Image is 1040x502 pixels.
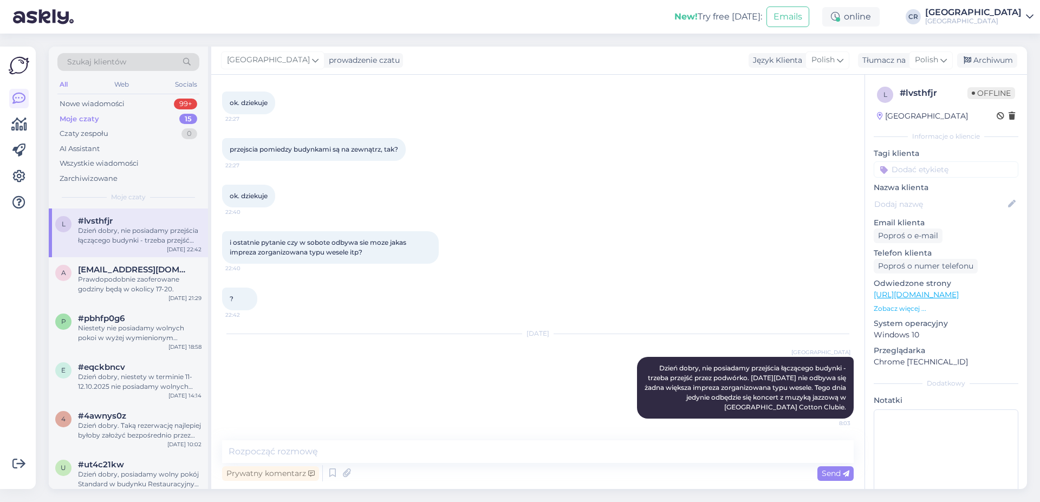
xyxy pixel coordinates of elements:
div: CR [906,9,921,24]
div: Dzień dobry, posiadamy wolny pokój Standard w budynku Restauracyjnym w tym terminie. Pobyt ze śni... [78,470,201,489]
p: Chrome [TECHNICAL_ID] [874,356,1018,368]
span: Szukaj klientów [67,56,126,68]
div: Poproś o numer telefonu [874,259,978,273]
span: p [61,317,66,325]
span: 22:40 [225,264,266,272]
div: [DATE] 14:14 [168,392,201,400]
span: 22:42 [225,311,266,319]
span: e [61,366,66,374]
p: Zobacz więcej ... [874,304,1018,314]
span: ok. dziekuje [230,99,268,107]
div: [DATE] 18:58 [168,343,201,351]
span: 4 [61,415,66,423]
div: 15 [179,114,197,125]
div: 99+ [174,99,197,109]
div: Tłumacz na [858,55,906,66]
button: Emails [766,6,809,27]
div: Język Klienta [749,55,802,66]
p: System operacyjny [874,318,1018,329]
div: Dzień dobry. Taką rezerwację najlepiej byłoby założyć bezpośrednio przez Nas, telefonicznie lub m... [78,421,201,440]
div: Dodatkowy [874,379,1018,388]
div: [DATE] 22:42 [167,245,201,253]
span: ? [230,295,233,303]
div: online [822,7,880,27]
div: Socials [173,77,199,92]
a: [URL][DOMAIN_NAME] [874,290,959,299]
span: [GEOGRAPHIC_DATA] [791,348,850,356]
p: Przeglądarka [874,345,1018,356]
p: Telefon klienta [874,247,1018,259]
div: Prawdopodobnie zaoferowane godziny będą w okolicy 17-20. [78,275,201,294]
span: i ostatnie pytanie czy w sobote odbywa sie moze jakas impreza zorganizowana typu wesele itp? [230,238,408,256]
span: a [61,269,66,277]
span: Moje czaty [111,192,146,202]
p: Email klienta [874,217,1018,229]
span: l [883,90,887,99]
p: Tagi klienta [874,148,1018,159]
div: Poproś o e-mail [874,229,942,243]
div: [GEOGRAPHIC_DATA] [925,17,1022,25]
span: #4awnys0z [78,411,126,421]
div: Moje czaty [60,114,99,125]
input: Dodaj nazwę [874,198,1006,210]
span: u [61,464,66,472]
div: Wszystkie wiadomości [60,158,139,169]
div: Dzień dobry, nie posiadamy przejścia łączącego budynki - trzeba przejść przez podwórko. [DATE][DA... [78,226,201,245]
input: Dodać etykietę [874,161,1018,178]
p: Notatki [874,395,1018,406]
img: Askly Logo [9,55,29,76]
span: 22:40 [225,208,266,216]
span: Polish [915,54,938,66]
p: Nazwa klienta [874,182,1018,193]
span: 8:03 [810,419,850,427]
div: 0 [181,128,197,139]
span: l [62,220,66,228]
span: przejscia pomiedzy budynkami są na zewnątrz, tak? [230,145,398,153]
span: Send [822,468,849,478]
div: [GEOGRAPHIC_DATA] [877,110,968,122]
div: Dzień dobry, niestety w terminie 11-12.10.2025 nie posiadamy wolnych pokoi. [78,372,201,392]
span: #ut4c21kw [78,460,124,470]
div: [DATE] 10:02 [167,440,201,448]
div: [GEOGRAPHIC_DATA] [925,8,1022,17]
div: Try free [DATE]: [674,10,762,23]
span: Polish [811,54,835,66]
span: Offline [967,87,1015,99]
div: Nowe wiadomości [60,99,125,109]
div: [DATE] 21:29 [168,294,201,302]
div: AI Assistant [60,144,100,154]
span: 22:27 [225,115,266,123]
div: prowadzenie czatu [324,55,400,66]
div: # lvsthfjr [900,87,967,100]
p: Windows 10 [874,329,1018,341]
span: #lvsthfjr [78,216,113,226]
div: [DATE] [222,329,854,338]
div: Prywatny komentarz [222,466,319,481]
div: Niestety nie posiadamy wolnych pokoi w wyżej wymienionym terminie. [78,323,201,343]
span: Dzień dobry, nie posiadamy przejścia łączącego budynki - trzeba przejść przez podwórko. [DATE][DA... [645,364,848,411]
div: Web [112,77,131,92]
div: All [57,77,70,92]
b: New! [674,11,698,22]
span: ok. dziekuje [230,192,268,200]
span: #eqckbncv [78,362,125,372]
span: 22:27 [225,161,266,169]
div: Informacje o kliencie [874,132,1018,141]
div: Archiwum [957,53,1017,68]
span: [GEOGRAPHIC_DATA] [227,54,310,66]
span: #pbhfp0g6 [78,314,125,323]
div: Czaty zespołu [60,128,108,139]
span: adrian.imiolo11@gmail.com [78,265,191,275]
a: [GEOGRAPHIC_DATA][GEOGRAPHIC_DATA] [925,8,1033,25]
p: Odwiedzone strony [874,278,1018,289]
div: Zarchiwizowane [60,173,118,184]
